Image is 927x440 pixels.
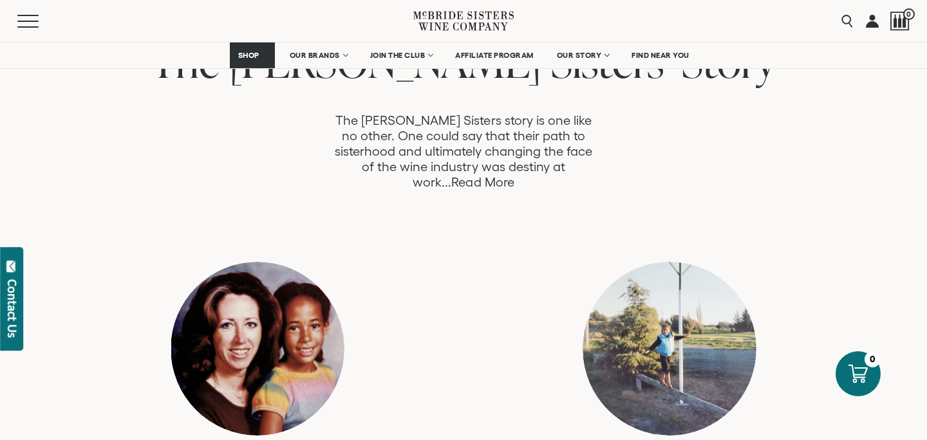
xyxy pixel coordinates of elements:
[447,42,542,68] a: AFFILIATE PROGRAM
[362,42,441,68] a: JOIN THE CLUB
[17,15,64,28] button: Mobile Menu Trigger
[330,113,597,190] p: The [PERSON_NAME] Sisters story is one like no other. One could say that their path to sisterhood...
[548,42,617,68] a: OUR STORY
[903,8,915,20] span: 0
[281,42,355,68] a: OUR BRANDS
[370,51,426,60] span: JOIN THE CLUB
[230,42,275,68] a: SHOP
[290,51,340,60] span: OUR BRANDS
[623,42,698,68] a: FIND NEAR YOU
[451,175,514,190] a: Read More
[865,351,881,367] div: 0
[557,51,602,60] span: OUR STORY
[6,279,19,338] div: Contact Us
[632,51,689,60] span: FIND NEAR YOU
[238,51,260,60] span: SHOP
[455,51,534,60] span: AFFILIATE PROGRAM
